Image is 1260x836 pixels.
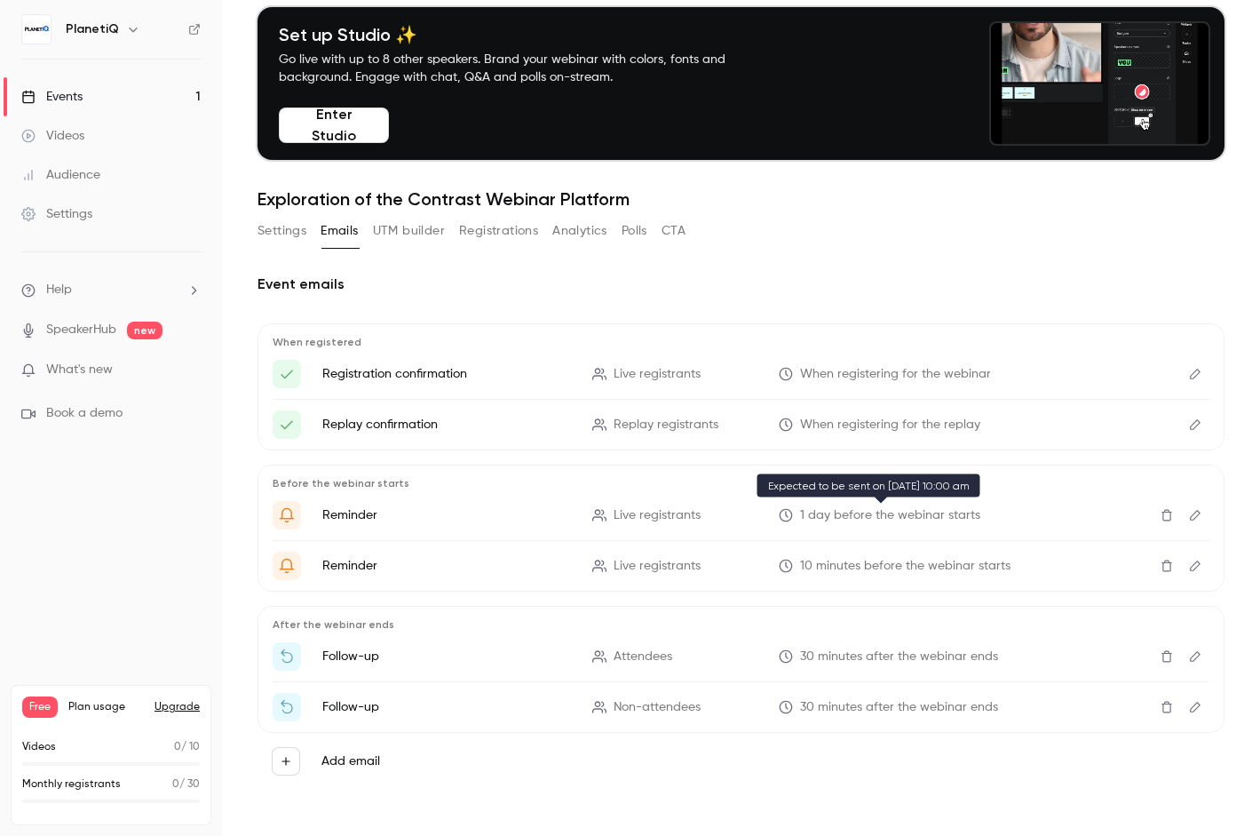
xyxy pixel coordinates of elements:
button: Settings [258,217,306,245]
button: Registrations [459,217,538,245]
span: Book a demo [46,404,123,423]
button: Edit [1181,693,1209,721]
span: Replay registrants [614,416,718,434]
p: Reminder [322,557,571,575]
div: Settings [21,205,92,223]
button: Emails [321,217,358,245]
button: Analytics [552,217,607,245]
button: Edit [1181,642,1209,671]
p: Registration confirmation [322,365,571,383]
button: UTM builder [373,217,445,245]
span: 30 minutes after the webinar ends [800,698,998,717]
p: Reminder [322,506,571,524]
button: Edit [1181,501,1209,529]
span: 30 minutes after the webinar ends [800,648,998,666]
button: Delete [1153,501,1181,529]
li: {{ event_name }} is about to go live [273,552,1209,580]
button: Delete [1153,693,1181,721]
h1: Exploration of the Contrast Webinar Platform [258,188,1224,210]
h4: Set up Studio ✨ [279,24,767,45]
span: Live registrants [614,506,701,525]
span: Plan usage [68,700,144,714]
p: / 10 [174,739,200,755]
button: Edit [1181,360,1209,388]
span: Non-attendees [614,698,701,717]
a: SpeakerHub [46,321,116,339]
p: Replay confirmation [322,416,571,434]
span: 0 [172,779,179,790]
button: Delete [1153,642,1181,671]
span: new [127,322,162,339]
div: Videos [21,127,84,145]
span: When registering for the webinar [800,365,991,384]
button: Upgrade [155,700,200,714]
li: Get Ready for '{{ event_name }}' tomorrow! [273,501,1209,529]
p: Videos [22,739,56,755]
span: When registering for the replay [800,416,980,434]
p: Follow-up [322,698,571,716]
p: When registered [273,335,1209,349]
span: 1 day before the webinar starts [800,506,980,525]
p: / 30 [172,776,200,792]
h2: Event emails [258,274,1224,295]
li: Thanks for attending {{ event_name }} [273,642,1209,671]
button: Enter Studio [279,107,389,143]
p: After the webinar ends [273,617,1209,632]
li: Here's your access link to {{ event_name }}! [273,360,1209,388]
button: CTA [662,217,685,245]
li: help-dropdown-opener [21,281,201,299]
h6: PlanetiQ [66,20,119,38]
button: Delete [1153,552,1181,580]
img: PlanetiQ [22,15,51,44]
span: Live registrants [614,557,701,576]
span: Free [22,697,58,718]
button: Edit [1181,552,1209,580]
div: Audience [21,166,100,184]
label: Add email [321,752,380,770]
span: Live registrants [614,365,701,384]
button: Polls [622,217,647,245]
span: 0 [174,742,181,752]
li: Here's your access link to {{ event_name }}! [273,410,1209,439]
span: What's new [46,361,113,379]
div: Events [21,88,83,106]
p: Go live with up to 8 other speakers. Brand your webinar with colors, fonts and background. Engage... [279,51,767,86]
span: Help [46,281,72,299]
p: Monthly registrants [22,776,121,792]
span: Attendees [614,648,672,666]
p: Before the webinar starts [273,476,1209,490]
span: 10 minutes before the webinar starts [800,557,1010,576]
p: Follow-up [322,648,571,665]
button: Edit [1181,410,1209,439]
li: Watch the replay of {{ event_name }} [273,693,1209,721]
